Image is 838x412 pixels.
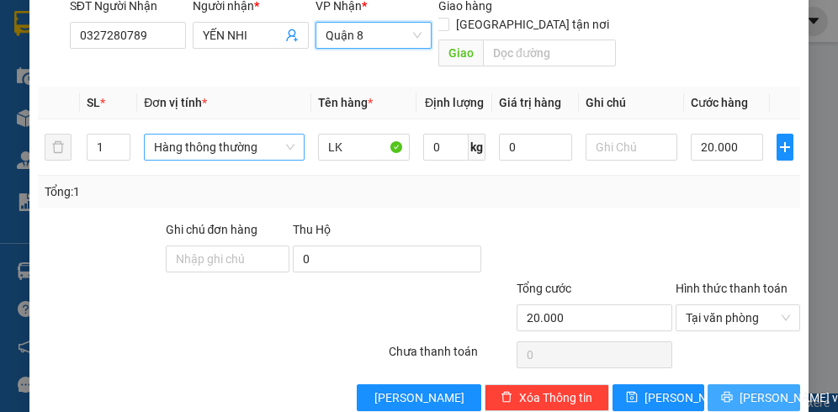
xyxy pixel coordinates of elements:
[387,342,515,372] div: Chưa thanh toán
[626,391,638,404] span: save
[586,134,677,161] input: Ghi Chú
[485,384,609,411] button: deleteXóa Thông tin
[686,305,790,330] span: Tại văn phòng
[519,388,592,407] span: Xóa Thông tin
[721,391,733,404] span: printer
[777,134,793,161] button: plus
[449,15,616,34] span: [GEOGRAPHIC_DATA] tận nơi
[483,40,616,66] input: Dọc đường
[357,384,481,411] button: [PERSON_NAME]
[166,246,290,272] input: Ghi chú đơn hàng
[438,40,483,66] span: Giao
[154,135,294,160] span: Hàng thông thường
[166,223,258,236] label: Ghi chú đơn hàng
[374,388,464,407] span: [PERSON_NAME]
[517,282,571,295] span: Tổng cước
[326,23,422,48] span: Quận 8
[285,29,299,42] span: user-add
[318,134,410,161] input: VD: Bàn, Ghế
[777,140,793,154] span: plus
[613,384,705,411] button: save[PERSON_NAME]
[579,87,684,119] th: Ghi chú
[676,282,788,295] label: Hình thức thanh toán
[144,96,207,109] span: Đơn vị tính
[469,134,485,161] span: kg
[691,96,748,109] span: Cước hàng
[87,96,100,109] span: SL
[644,388,735,407] span: [PERSON_NAME]
[318,96,373,109] span: Tên hàng
[499,96,561,109] span: Giá trị hàng
[499,134,571,161] input: 0
[501,391,512,404] span: delete
[45,182,326,201] div: Tổng: 1
[425,96,484,109] span: Định lượng
[45,134,72,161] button: delete
[708,384,800,411] button: printer[PERSON_NAME] và In
[293,223,331,236] span: Thu Hộ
